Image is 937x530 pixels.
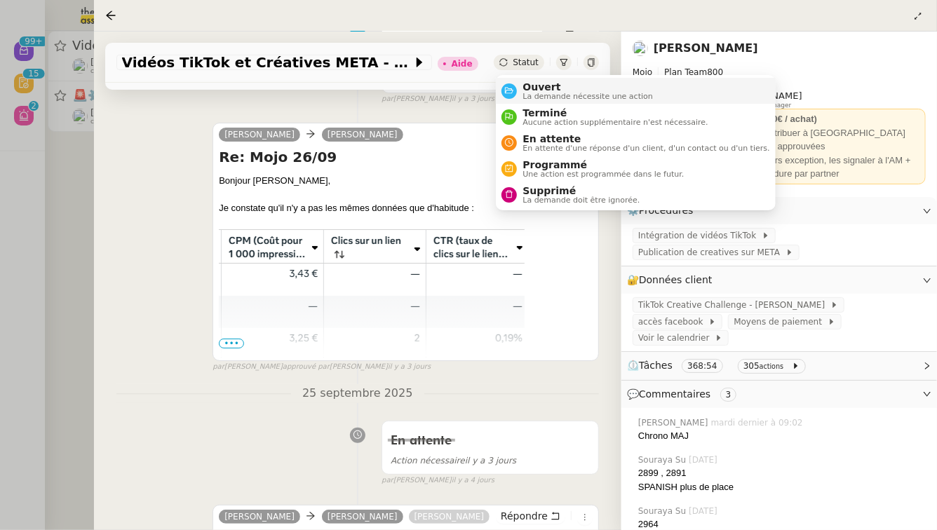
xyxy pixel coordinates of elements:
span: En attente d'une réponse d'un client, d'un contact ou d'un tiers. [523,144,769,152]
span: Action nécessaire [391,456,465,466]
span: Souraya Su [638,454,689,466]
div: ⚙️Procédures [621,197,937,224]
small: [PERSON_NAME] [382,93,494,105]
div: ⏲️Tâches 368:54 305actions [621,352,937,379]
span: 💬 [627,388,742,400]
span: Une action est programmée dans le futur. [523,170,684,178]
span: [DATE] [689,505,720,517]
span: par [382,93,393,105]
span: [DATE] [689,454,720,466]
span: 25 septembre 2025 [291,384,424,403]
div: 💬Commentaires 3 [621,381,937,408]
span: Publication de creatives sur META [638,245,786,259]
a: [PERSON_NAME] [409,510,490,523]
span: [PERSON_NAME] [638,416,711,429]
span: approuvé par [283,361,330,373]
small: actions [760,362,784,370]
span: Mojo [633,67,652,77]
a: [PERSON_NAME] [654,41,758,55]
span: 800 [707,67,723,77]
a: [PERSON_NAME] [322,128,403,141]
span: il y a 3 jours [388,361,431,373]
span: En attente [523,133,769,144]
span: 305 [743,361,760,371]
span: Intégration de vidéos TikTok [638,229,762,243]
span: [PERSON_NAME] [224,512,295,522]
span: Souraya Su [638,505,689,517]
span: Procédures [639,205,694,216]
span: TikTok Creative Challenge - [PERSON_NAME] [638,298,830,312]
div: trimestrielle hors exception, les signaler à l'AM + enregistrer le call et rédiger procédure par ... [638,154,920,181]
span: Commentaires [639,388,710,400]
div: SPANISH plus de place [638,480,926,494]
span: par [213,361,224,373]
div: Chrono MAJ [638,429,926,443]
span: Tâches [639,360,673,371]
span: Programmé [523,159,684,170]
span: Plan Team [664,67,707,77]
span: Données client [639,274,713,285]
span: Répondre [501,509,548,523]
span: Voir le calendrier [638,331,715,345]
span: Statut [513,57,539,67]
span: La demande doit être ignorée. [523,196,640,204]
span: En attente [391,435,452,447]
div: 🔐Données client [621,266,937,294]
div: Aide [452,60,473,68]
span: ⏲️ [627,360,811,371]
span: La demande nécessite une action [523,93,653,100]
small: [PERSON_NAME] [382,475,494,487]
span: 🔐 [627,272,718,288]
span: il y a 3 jours [452,93,494,105]
h4: Re: Mojo 26/09 [219,147,593,167]
span: Supprimé [523,185,640,196]
div: Je constate qu'il n'y a pas les mêmes données que d'habitude : [219,201,593,215]
span: ••• [219,339,244,348]
nz-tag: 368:54 [682,359,722,373]
span: il y a 3 jours [391,456,516,466]
div: Gérer les publicités approuvées [638,140,920,154]
span: par [382,475,393,487]
span: Terminé [523,107,708,118]
a: [PERSON_NAME] [322,510,403,523]
button: Répondre [496,508,565,524]
img: AdgNczJktjMAAAAAAElFTkSuQmCC [219,229,525,520]
span: [PERSON_NAME] [224,130,295,140]
span: Vidéos TikTok et Créatives META - septembre 2025 [122,55,412,69]
small: [PERSON_NAME] [PERSON_NAME] [213,361,431,373]
span: il y a 4 jours [452,475,494,487]
nz-tag: 3 [720,388,737,402]
img: users%2FCk7ZD5ubFNWivK6gJdIkoi2SB5d2%2Favatar%2F3f84dbb7-4157-4842-a987-fca65a8b7a9a [633,41,648,56]
div: A attribuer à [GEOGRAPHIC_DATA] [638,126,920,140]
div: 2899 , 2891 [638,466,926,480]
span: accès facebook [638,315,708,329]
span: Aucune action supplémentaire n'est nécessaire. [523,118,708,126]
span: mardi dernier à 09:02 [711,416,806,429]
span: Moyens de paiement [734,315,827,329]
span: Ouvert [523,81,653,93]
div: Bonjour [PERSON_NAME], [219,174,593,188]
